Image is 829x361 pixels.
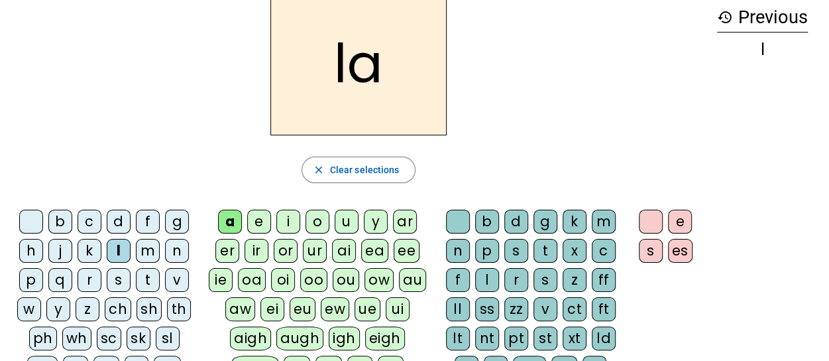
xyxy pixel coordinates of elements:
[46,297,70,321] div: y
[76,297,99,321] div: z
[305,210,329,234] div: o
[165,268,189,292] div: v
[329,326,360,350] div: igh
[136,210,160,234] div: f
[504,268,528,292] div: r
[364,210,388,234] div: y
[105,297,131,321] div: ch
[300,268,327,292] div: oo
[48,239,72,263] div: j
[156,326,180,350] div: sl
[475,239,499,263] div: p
[592,326,616,350] div: ld
[639,239,663,263] div: s
[446,297,470,321] div: ll
[330,162,400,178] span: Clear selections
[394,239,419,263] div: ee
[209,268,233,292] div: ie
[563,210,586,234] div: k
[127,326,150,350] div: sk
[592,297,616,321] div: ft
[165,210,189,234] div: g
[62,326,91,350] div: wh
[48,268,72,292] div: q
[475,326,499,350] div: nt
[446,326,470,350] div: lt
[107,210,131,234] div: d
[475,297,499,321] div: ss
[78,210,101,234] div: c
[303,239,327,263] div: ur
[365,326,405,350] div: eigh
[107,239,131,263] div: l
[276,210,300,234] div: i
[107,268,131,292] div: s
[332,239,356,263] div: ai
[386,297,410,321] div: ui
[19,268,43,292] div: p
[136,239,160,263] div: m
[78,239,101,263] div: k
[17,297,41,321] div: w
[592,268,616,292] div: ff
[48,210,72,234] div: b
[504,297,528,321] div: zz
[218,210,242,234] div: a
[533,239,557,263] div: t
[19,239,43,263] div: h
[302,157,416,183] button: Clear selections
[563,268,586,292] div: z
[364,268,394,292] div: ow
[215,239,239,263] div: er
[533,210,557,234] div: g
[137,297,162,321] div: sh
[225,297,255,321] div: aw
[533,297,557,321] div: v
[167,297,191,321] div: th
[355,297,380,321] div: ue
[29,326,57,350] div: ph
[274,239,298,263] div: or
[475,210,499,234] div: b
[668,210,692,234] div: e
[563,297,586,321] div: ct
[592,239,616,263] div: c
[136,268,160,292] div: t
[533,326,557,350] div: st
[245,239,268,263] div: ir
[504,210,528,234] div: d
[563,239,586,263] div: x
[393,210,417,234] div: ar
[592,210,616,234] div: m
[533,268,557,292] div: s
[78,268,101,292] div: r
[446,239,470,263] div: n
[563,326,586,350] div: xt
[335,210,359,234] div: u
[271,268,295,292] div: oi
[238,268,266,292] div: oa
[717,9,733,25] mat-icon: history
[717,42,808,58] div: l
[276,326,323,350] div: augh
[475,268,499,292] div: l
[290,297,315,321] div: eu
[504,326,528,350] div: pt
[446,268,470,292] div: f
[97,326,121,350] div: sc
[504,239,528,263] div: s
[361,239,388,263] div: ea
[230,326,271,350] div: aigh
[333,268,359,292] div: ou
[668,239,692,263] div: es
[321,297,349,321] div: ew
[399,268,426,292] div: au
[717,3,808,33] h3: Previous
[247,210,271,234] div: e
[165,239,189,263] div: n
[313,164,325,176] mat-icon: close
[260,297,284,321] div: ei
